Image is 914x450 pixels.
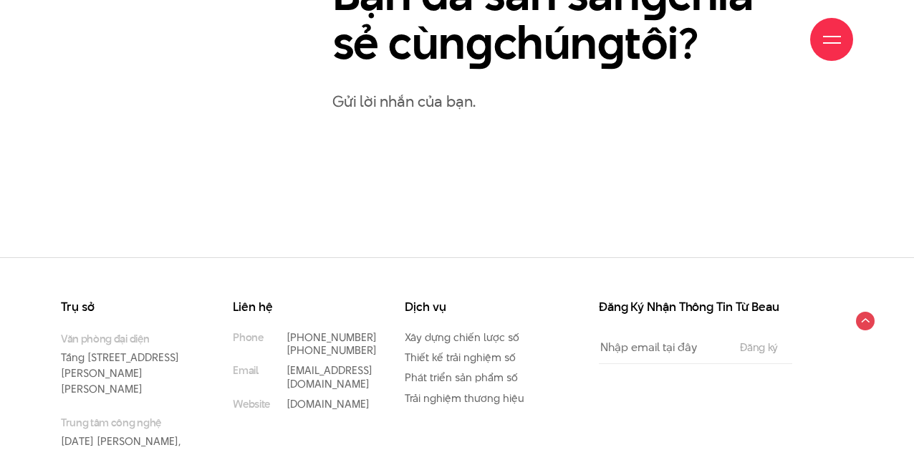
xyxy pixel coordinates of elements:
[287,363,372,391] a: [EMAIL_ADDRESS][DOMAIN_NAME]
[233,301,362,313] h3: Liên hệ
[405,391,524,406] a: Trải nghiệm thương hiệu
[61,331,190,396] p: Tầng [STREET_ADDRESS][PERSON_NAME][PERSON_NAME]
[405,330,519,345] a: Xây dựng chiến lược số
[599,331,726,363] input: Nhập email tại đây
[61,415,190,430] small: Trung tâm công nghệ
[287,343,377,358] a: [PHONE_NUMBER]
[736,342,782,353] input: Đăng ký
[233,331,263,344] small: Phone
[233,364,258,377] small: Email
[287,396,370,411] a: [DOMAIN_NAME]
[61,301,190,313] h3: Trụ sở
[61,331,190,346] small: Văn phòng đại diện
[405,301,534,313] h3: Dịch vụ
[405,370,518,385] a: Phát triển sản phẩm số
[599,301,792,313] h3: Đăng Ký Nhận Thông Tin Từ Beau
[233,398,270,411] small: Website
[405,350,516,365] a: Thiết kế trải nghiệm số
[332,89,853,114] p: Gửi lời nhắn của bạn.
[287,330,377,345] a: [PHONE_NUMBER]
